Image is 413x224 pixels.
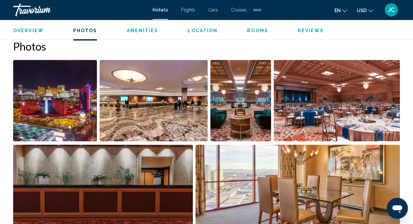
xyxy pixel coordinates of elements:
button: Open full-screen image slider [210,59,271,142]
a: Cars [208,7,218,12]
span: Amenities [126,28,158,33]
span: USD [357,8,367,13]
button: Rooms [247,28,268,34]
a: Cruises [231,7,247,12]
a: Travorium [13,3,146,16]
h2: Photos [13,40,400,53]
button: User Menu [383,3,400,17]
span: Rooms [247,28,268,33]
span: Photos [73,28,97,33]
button: Overview [13,28,44,34]
span: Location [188,28,218,33]
a: Hotels [152,7,168,12]
span: Overview [13,28,44,33]
button: Change currency [357,6,373,15]
button: Photos [73,28,97,34]
button: Location [188,28,218,34]
button: Extra navigation items [253,5,261,15]
button: Amenities [126,28,158,34]
span: JC [388,7,395,13]
button: Open full-screen image slider [274,59,400,142]
button: Open full-screen image slider [13,59,97,142]
button: Reviews [298,28,324,34]
span: Reviews [298,28,324,33]
iframe: Button to launch messaging window [387,198,408,219]
button: Change language [334,6,347,15]
a: Flights [181,7,195,12]
button: Open full-screen image slider [100,59,208,142]
span: en [334,8,341,13]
